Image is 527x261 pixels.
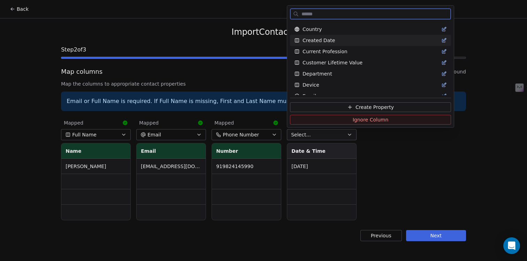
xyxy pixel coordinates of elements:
span: Created Date [303,37,335,44]
button: Create Property [290,102,451,112]
span: Current Profession [303,48,347,55]
span: Country [303,26,322,33]
span: Department [303,70,332,77]
span: Create Property [356,104,394,111]
span: Customer Lifetime Value [303,59,362,66]
span: Device [303,81,319,88]
span: Email [303,93,316,100]
button: Ignore Column [290,115,451,125]
span: Ignore Column [353,116,389,123]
